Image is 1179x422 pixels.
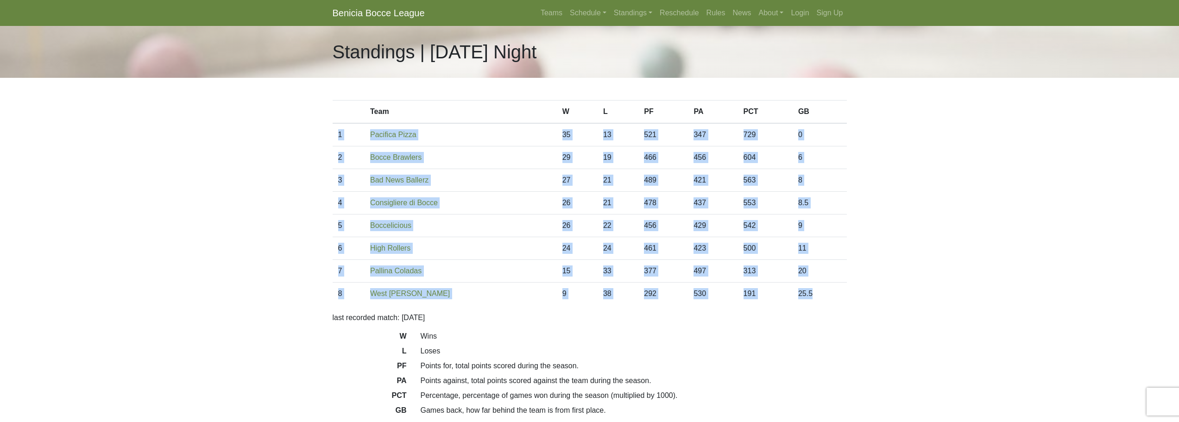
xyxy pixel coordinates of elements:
[688,123,738,146] td: 347
[638,260,688,283] td: 377
[557,260,598,283] td: 15
[557,146,598,169] td: 29
[333,192,365,214] td: 4
[414,360,854,372] dd: Points for, total points scored during the season.
[688,101,738,124] th: PA
[326,331,414,346] dt: W
[370,244,410,252] a: High Rollers
[370,267,422,275] a: Pallina Coladas
[365,101,557,124] th: Team
[638,283,688,305] td: 292
[793,283,847,305] td: 25.5
[414,405,854,416] dd: Games back, how far behind the team is from first place.
[326,346,414,360] dt: L
[537,4,566,22] a: Teams
[729,4,755,22] a: News
[598,192,638,214] td: 21
[414,346,854,357] dd: Loses
[703,4,729,22] a: Rules
[333,260,365,283] td: 7
[326,375,414,390] dt: PA
[598,169,638,192] td: 21
[738,214,793,237] td: 542
[793,214,847,237] td: 9
[688,260,738,283] td: 497
[738,101,793,124] th: PCT
[333,41,537,63] h1: Standings | [DATE] Night
[738,123,793,146] td: 729
[688,214,738,237] td: 429
[738,146,793,169] td: 604
[813,4,847,22] a: Sign Up
[326,360,414,375] dt: PF
[326,390,414,405] dt: PCT
[787,4,813,22] a: Login
[370,290,450,297] a: West [PERSON_NAME]
[598,146,638,169] td: 19
[793,123,847,146] td: 0
[414,390,854,401] dd: Percentage, percentage of games won during the season (multiplied by 1000).
[333,146,365,169] td: 2
[638,192,688,214] td: 478
[557,101,598,124] th: W
[793,169,847,192] td: 8
[414,331,854,342] dd: Wins
[598,123,638,146] td: 13
[414,375,854,386] dd: Points against, total points scored against the team during the season.
[638,101,688,124] th: PF
[598,214,638,237] td: 22
[610,4,656,22] a: Standings
[738,237,793,260] td: 500
[738,192,793,214] td: 553
[326,405,414,420] dt: GB
[598,237,638,260] td: 24
[738,283,793,305] td: 191
[738,169,793,192] td: 563
[557,283,598,305] td: 9
[566,4,610,22] a: Schedule
[638,169,688,192] td: 489
[688,237,738,260] td: 423
[598,283,638,305] td: 38
[370,199,438,207] a: Consigliere di Bocce
[793,260,847,283] td: 20
[557,169,598,192] td: 27
[656,4,703,22] a: Reschedule
[370,153,422,161] a: Bocce Brawlers
[333,4,425,22] a: Benicia Bocce League
[793,192,847,214] td: 8.5
[333,312,847,323] p: last recorded match: [DATE]
[793,146,847,169] td: 6
[370,176,429,184] a: Bad News Ballerz
[688,146,738,169] td: 456
[333,237,365,260] td: 6
[598,101,638,124] th: L
[557,237,598,260] td: 24
[557,123,598,146] td: 35
[688,192,738,214] td: 437
[557,214,598,237] td: 26
[738,260,793,283] td: 313
[638,214,688,237] td: 456
[557,192,598,214] td: 26
[333,169,365,192] td: 3
[333,283,365,305] td: 8
[688,169,738,192] td: 421
[755,4,788,22] a: About
[793,237,847,260] td: 11
[638,146,688,169] td: 466
[638,237,688,260] td: 461
[333,214,365,237] td: 5
[370,131,416,139] a: Pacifica Pizza
[688,283,738,305] td: 530
[333,123,365,146] td: 1
[598,260,638,283] td: 33
[370,221,411,229] a: Boccelicious
[793,101,847,124] th: GB
[638,123,688,146] td: 521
